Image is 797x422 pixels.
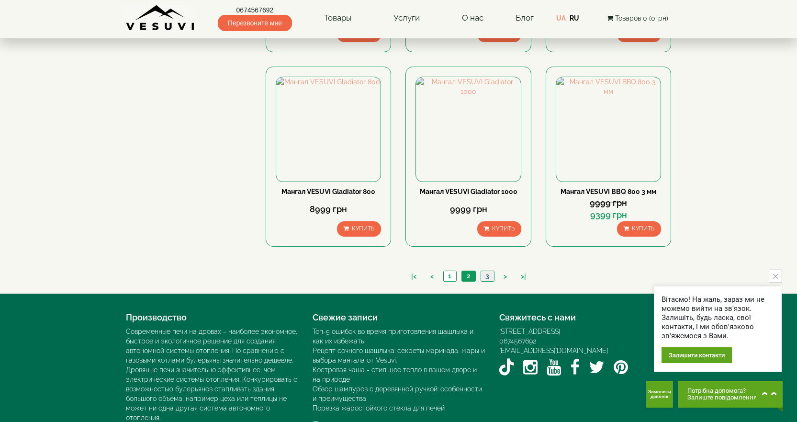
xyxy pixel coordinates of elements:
[604,13,671,23] button: Товаров 0 (0грн)
[547,355,561,379] a: YouTube VESUVI
[516,272,531,282] a: >|
[452,7,493,29] a: О нас
[218,15,292,31] span: Перезвоните мне
[615,14,668,22] span: Товаров 0 (0грн)
[313,328,473,345] a: Топ-5 ошибок во время приготовления шашлыка и как их избежать
[523,355,538,379] a: Instagram VESUVI
[276,203,381,216] div: 8999 грн
[769,270,782,283] button: close button
[313,313,485,322] h4: Свежие записи
[420,188,517,195] a: Мангал VESUVI Gladiator 1000
[499,272,512,282] a: >
[570,14,579,22] a: RU
[556,209,661,221] div: 9399 грн
[313,347,485,364] a: Рецепт сочного шашлыка: секреты маринада, жары и выбора мангала от Vesuvi.
[443,271,456,281] a: 1
[499,355,514,379] a: TikTok VESUVI
[406,272,421,282] a: |<
[687,394,757,401] span: Залиште повідомлення
[556,197,661,209] div: 9999 грн
[481,271,494,281] a: 3
[499,337,536,345] a: 0674567692
[313,366,477,383] a: Костровая чаша - стильное тепло в вашем дворе и на природе
[416,77,520,182] img: Мангал VESUVI Gladiator 1000
[126,5,195,31] img: Завод VESUVI
[556,14,566,22] a: UA
[492,225,515,232] span: Купить
[314,7,361,29] a: Товары
[570,355,580,379] a: Facebook VESUVI
[126,313,298,322] h4: Производство
[415,203,521,216] div: 9999 грн
[477,221,521,236] button: Купить
[276,77,381,182] img: Мангал VESUVI Gladiator 800
[313,385,482,402] a: Обзор шампуров с деревянной ручкой: особенности и преимущества
[352,225,374,232] span: Купить
[561,188,656,195] a: Мангал VESUVI BBQ 800 3 мм
[556,77,661,182] img: Мангал VESUVI BBQ 800 3 мм
[632,225,654,232] span: Купить
[648,389,671,399] span: Замовити дзвінок
[516,13,534,23] a: Блог
[687,388,757,394] span: Потрібна допомога?
[614,355,628,379] a: Pinterest VESUVI
[426,272,438,282] a: <
[218,5,292,15] a: 0674567692
[337,221,381,236] button: Купить
[589,355,605,379] a: Twitter / X VESUVI
[499,313,672,322] h4: Свяжитесь с нами
[662,347,732,363] div: Залишити контакти
[499,347,608,354] a: [EMAIL_ADDRESS][DOMAIN_NAME]
[678,381,783,408] button: Chat button
[617,221,661,236] button: Купить
[646,381,673,408] button: Get Call button
[662,295,774,341] div: Вітаємо! На жаль, зараз ми не можемо вийти на зв'язок. Залишіть, будь ласка, свої контакти, і ми ...
[313,404,445,412] a: Порезка жаростойкого стекла для печей
[281,188,375,195] a: Мангал VESUVI Gladiator 800
[384,7,429,29] a: Услуги
[467,272,471,280] span: 2
[499,327,672,336] div: [STREET_ADDRESS]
